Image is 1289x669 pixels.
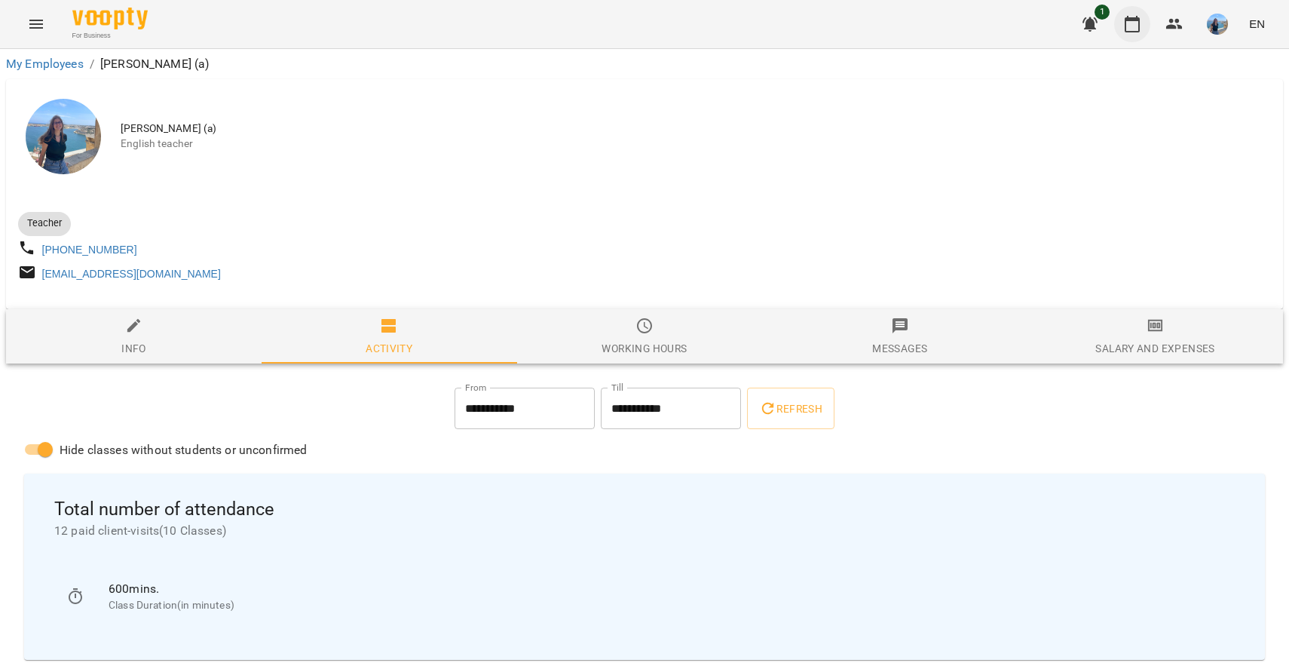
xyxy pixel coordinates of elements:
[1243,10,1271,38] button: EN
[90,55,94,73] li: /
[1095,5,1110,20] span: 1
[759,400,822,418] span: Refresh
[6,57,84,71] a: My Employees
[100,55,210,73] p: [PERSON_NAME] (а)
[121,137,1271,152] span: English teacher
[121,121,1271,137] span: [PERSON_NAME] (а)
[72,31,148,41] span: For Business
[366,339,412,358] div: Activity
[872,339,927,358] div: Messages
[747,388,834,430] button: Refresh
[60,441,308,459] span: Hide classes without students or unconfirmed
[54,498,1235,521] span: Total number of attendance
[18,6,54,42] button: Menu
[109,580,1223,598] p: 600 mins.
[1249,16,1265,32] span: EN
[42,244,137,256] a: [PHONE_NUMBER]
[54,522,1235,540] span: 12 paid client-visits ( 10 Classes )
[602,339,687,358] div: Working hours
[42,268,221,280] a: [EMAIL_ADDRESS][DOMAIN_NAME]
[6,55,1283,73] nav: breadcrumb
[109,598,1223,613] p: Class Duration(in minutes)
[121,339,146,358] div: Info
[1207,14,1228,35] img: 8b0d75930c4dba3d36228cba45c651ae.jpg
[72,8,148,29] img: Voopty Logo
[18,216,71,230] span: Teacher
[26,99,101,174] img: Ковальовська Анастасія Вячеславівна (а)
[1095,339,1214,358] div: Salary and Expenses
